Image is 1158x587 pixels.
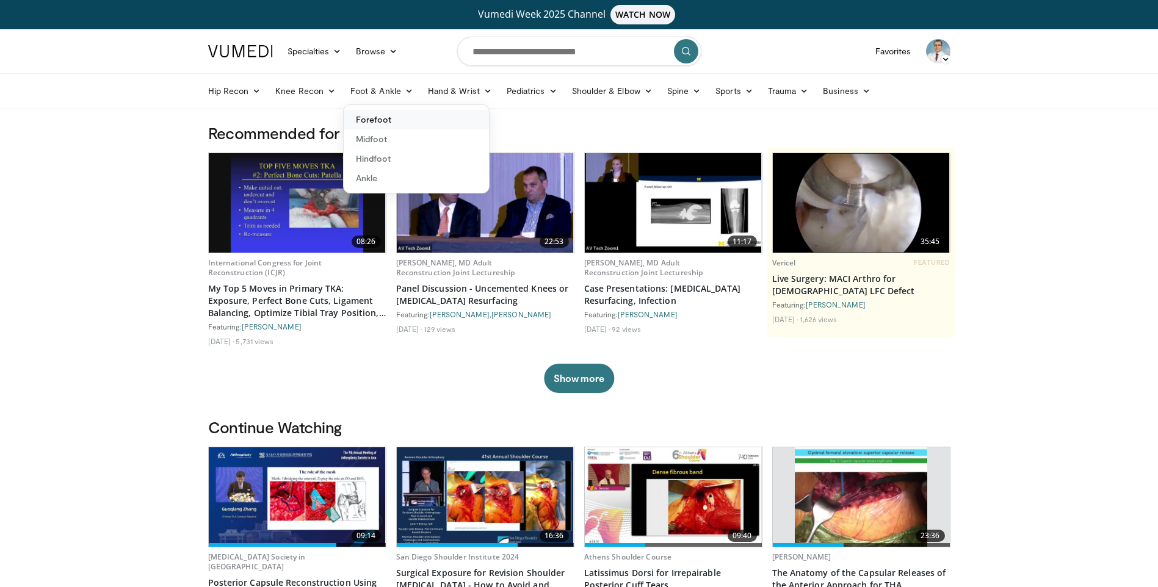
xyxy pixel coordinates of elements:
a: Hip Recon [201,79,269,103]
img: Avatar [926,39,950,63]
a: 09:40 [585,447,762,547]
h3: Recommended for You [208,123,950,143]
a: Pediatrics [499,79,565,103]
a: Favorites [868,39,919,63]
button: Show more [544,364,614,393]
img: 05e08a37-5f1d-4077-b6d2-e2a34956df50.620x360_q85_upscale.jpg [585,153,762,253]
a: [PERSON_NAME] [242,322,302,331]
li: [DATE] [208,336,234,346]
span: 23:36 [916,530,945,542]
li: 5,731 views [236,336,273,346]
a: Sports [708,79,761,103]
img: ac3f6856-f455-4f97-b6a4-66d935886338.620x360_q85_upscale.jpg [209,153,386,253]
a: Knee Recon [268,79,343,103]
img: VuMedi Logo [208,45,273,57]
a: Midfoot [344,129,489,149]
span: 11:17 [728,236,757,248]
a: Shoulder & Elbow [565,79,660,103]
div: Featuring: [584,309,762,319]
a: 11:17 [585,153,762,253]
span: FEATURED [914,258,950,267]
a: Trauma [761,79,816,103]
a: [PERSON_NAME] [806,300,866,309]
li: 129 views [424,324,455,334]
a: Specialties [280,39,349,63]
a: International Congress for Joint Reconstruction (ICJR) [208,257,322,278]
span: 22:53 [540,236,569,248]
a: Panel Discussion - Uncemented Knees or [MEDICAL_DATA] Resurfacing [396,283,574,307]
a: 16:36 [397,447,574,547]
a: Vericel [772,257,796,268]
img: eb023345-1e2d-4374-a840-ddbc99f8c97c.620x360_q85_upscale.jpg [773,153,950,253]
a: Live Surgery: MACI Arthro for [DEMOGRAPHIC_DATA] LFC Defect [772,273,950,297]
span: 35:45 [916,236,945,248]
a: [PERSON_NAME] [772,552,831,562]
a: Forefoot [344,110,489,129]
span: 16:36 [540,530,569,542]
a: San Diego Shoulder Institute 2024 [396,552,519,562]
img: 8ac6d342-e9dc-4418-915d-6e8b68062451.620x360_q85_upscale.jpg [585,447,762,547]
img: f33ae433-cd00-4e6f-802e-f8aa6762744f.620x360_q85_upscale.jpg [209,447,386,547]
a: Foot & Ankle [343,79,421,103]
h3: Continue Watching [208,417,950,437]
a: 23:36 [773,447,950,547]
a: Vumedi Week 2025 ChannelWATCH NOW [210,5,949,24]
a: Business [816,79,878,103]
a: 35:45 [773,153,950,253]
img: ca356ab6-0f50-4c9f-90ef-f6aa9841c91f.620x360_q85_upscale.jpg [397,447,574,547]
li: [DATE] [772,314,798,324]
div: Featuring: , [396,309,574,319]
a: 09:14 [209,447,386,547]
a: Browse [349,39,405,63]
li: 1,626 views [800,314,837,324]
li: 92 views [612,324,641,334]
a: [PERSON_NAME] [491,310,551,319]
a: Ankle [344,168,489,188]
div: Featuring: [208,322,386,331]
a: Athens Shoulder Course [584,552,672,562]
span: WATCH NOW [610,5,675,24]
div: Featuring: [772,300,950,309]
a: [MEDICAL_DATA] Society in [GEOGRAPHIC_DATA] [208,552,306,572]
a: [PERSON_NAME] [618,310,678,319]
img: d1d5ac25-ee15-4dee-83f2-8f8c731071e1.620x360_q85_upscale.jpg [397,153,574,253]
li: [DATE] [396,324,422,334]
a: Case Presentations: [MEDICAL_DATA] Resurfacing, Infection [584,283,762,307]
img: c4ab79f4-af1a-4690-87a6-21f275021fd0.620x360_q85_upscale.jpg [795,447,928,547]
a: [PERSON_NAME], MD Adult Reconstruction Joint Lectureship [584,257,703,278]
a: [PERSON_NAME], MD Adult Reconstruction Joint Lectureship [396,257,515,278]
a: [PERSON_NAME] [430,310,490,319]
span: 08:26 [352,236,381,248]
a: 08:26 [209,153,386,253]
a: Hindfoot [344,149,489,168]
li: [DATE] [584,324,610,334]
span: 09:40 [728,530,757,542]
input: Search topics, interventions [457,37,701,66]
a: Hand & Wrist [421,79,499,103]
a: My Top 5 Moves in Primary TKA: Exposure, Perfect Bone Cuts, Ligament Balancing, Optimize Tibial T... [208,283,386,319]
a: Spine [660,79,708,103]
span: 09:14 [352,530,381,542]
a: 22:53 [397,153,574,253]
